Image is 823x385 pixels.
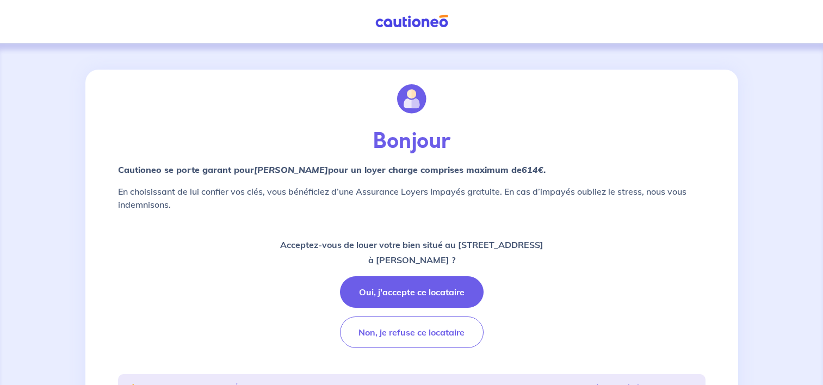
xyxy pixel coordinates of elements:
p: Acceptez-vous de louer votre bien situé au [STREET_ADDRESS] à [PERSON_NAME] ? [280,237,543,268]
em: 614€ [522,164,543,175]
p: Bonjour [118,128,706,154]
em: [PERSON_NAME] [254,164,328,175]
strong: Cautioneo se porte garant pour pour un loyer charge comprises maximum de . [118,164,546,175]
img: illu_account.svg [397,84,426,114]
button: Oui, j'accepte ce locataire [340,276,484,308]
button: Non, je refuse ce locataire [340,316,484,348]
p: En choisissant de lui confier vos clés, vous bénéficiez d’une Assurance Loyers Impayés gratuite. ... [118,185,706,211]
img: Cautioneo [371,15,453,28]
